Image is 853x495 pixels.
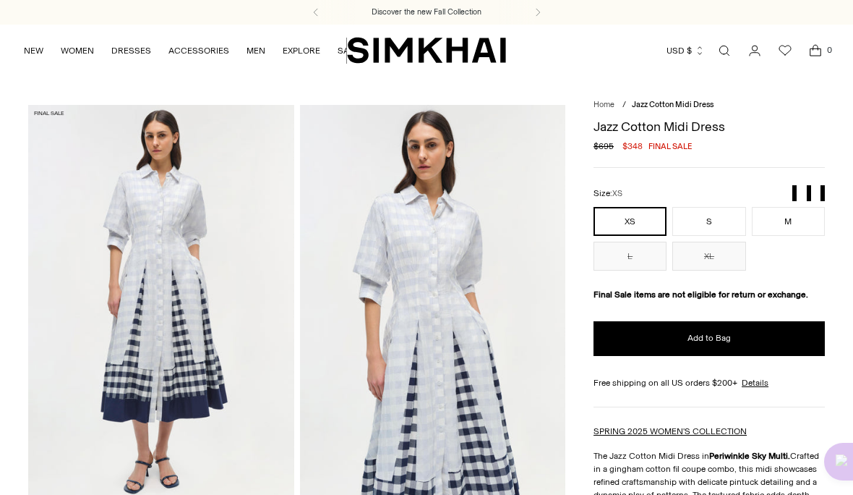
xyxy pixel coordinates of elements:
span: XS [612,189,622,198]
a: DRESSES [111,35,151,67]
label: Size: [593,187,622,200]
button: Add to Bag [593,321,825,356]
button: S [672,207,745,236]
a: Open cart modal [801,36,830,65]
strong: Periwinkle Sky Multi. [709,451,790,461]
a: SIMKHAI [347,36,506,64]
span: Jazz Cotton Midi Dress [632,100,713,109]
a: Discover the new Fall Collection [372,7,481,18]
s: $695 [593,140,614,153]
span: $348 [622,140,643,153]
button: XL [672,242,745,271]
a: Details [742,376,768,389]
nav: breadcrumbs [593,99,825,111]
strong: Final Sale items are not eligible for return or exchange. [593,289,808,300]
a: WOMEN [61,35,94,67]
a: SPRING 2025 WOMEN'S COLLECTION [593,426,747,436]
a: Go to the account page [740,36,769,65]
a: ACCESSORIES [168,35,229,67]
a: SALE [338,35,359,67]
div: / [622,99,626,111]
button: USD $ [666,35,705,67]
button: XS [593,207,666,236]
div: Free shipping on all US orders $200+ [593,376,825,389]
button: L [593,242,666,271]
a: Home [593,100,614,109]
h1: Jazz Cotton Midi Dress [593,120,825,133]
a: NEW [24,35,43,67]
a: Wishlist [771,36,800,65]
a: EXPLORE [283,35,320,67]
a: MEN [247,35,265,67]
span: Add to Bag [687,332,731,344]
a: Open search modal [710,36,739,65]
span: 0 [823,43,836,56]
button: M [752,207,825,236]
